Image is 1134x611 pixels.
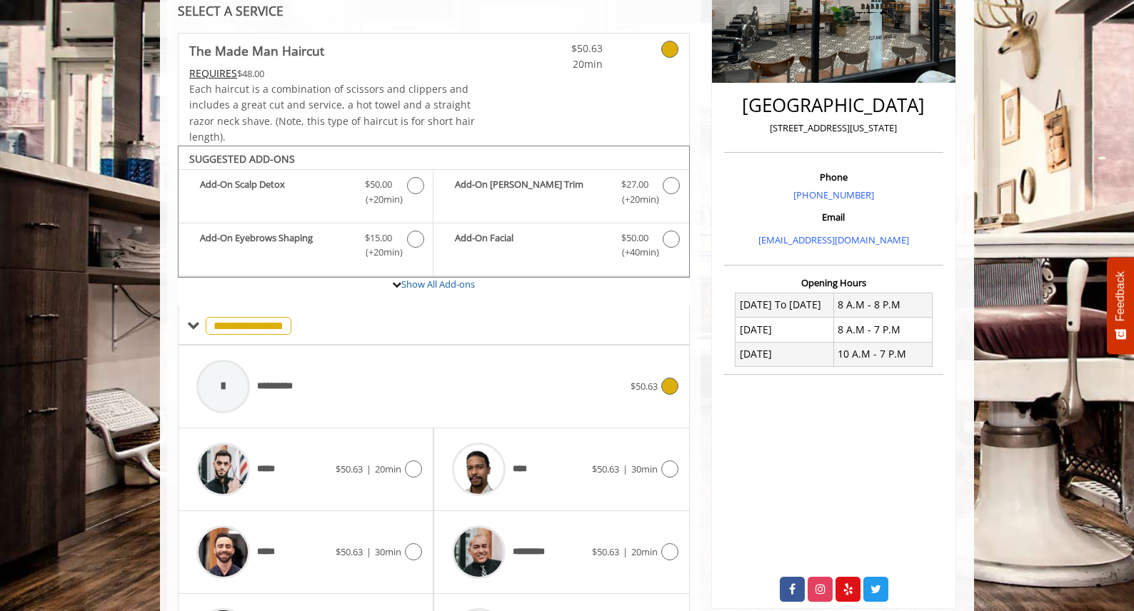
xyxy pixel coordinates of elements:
[189,82,475,143] span: Each haircut is a combination of scissors and clippers and includes a great cut and service, a ho...
[518,41,603,56] span: $50.63
[631,463,658,475] span: 30min
[833,342,932,366] td: 10 A.M - 7 P.M
[623,463,628,475] span: |
[621,177,648,192] span: $27.00
[833,318,932,342] td: 8 A.M - 7 P.M
[631,545,658,558] span: 20min
[736,318,834,342] td: [DATE]
[365,177,392,192] span: $50.00
[736,293,834,317] td: [DATE] To [DATE]
[758,233,909,246] a: [EMAIL_ADDRESS][DOMAIN_NAME]
[189,41,324,61] b: The Made Man Haircut
[375,545,401,558] span: 30min
[736,342,834,366] td: [DATE]
[728,121,940,136] p: [STREET_ADDRESS][US_STATE]
[631,380,658,393] span: $50.63
[1114,271,1127,321] span: Feedback
[401,278,475,291] a: Show All Add-ons
[724,278,943,288] h3: Opening Hours
[728,212,940,222] h3: Email
[1107,257,1134,354] button: Feedback - Show survey
[365,231,392,246] span: $15.00
[358,245,400,260] span: (+20min )
[793,188,874,201] a: [PHONE_NUMBER]
[366,463,371,475] span: |
[186,231,426,264] label: Add-On Eyebrows Shaping
[518,56,603,72] span: 20min
[592,463,619,475] span: $50.63
[358,192,400,207] span: (+20min )
[441,231,681,264] label: Add-On Facial
[189,66,237,80] span: This service needs some Advance to be paid before we block your appointment
[186,177,426,211] label: Add-On Scalp Detox
[178,4,690,18] div: SELECT A SERVICE
[455,231,606,261] b: Add-On Facial
[336,463,363,475] span: $50.63
[833,293,932,317] td: 8 A.M - 8 P.M
[455,177,606,207] b: Add-On [PERSON_NAME] Trim
[366,545,371,558] span: |
[336,545,363,558] span: $50.63
[592,545,619,558] span: $50.63
[189,152,295,166] b: SUGGESTED ADD-ONS
[613,245,656,260] span: (+40min )
[623,545,628,558] span: |
[200,231,351,261] b: Add-On Eyebrows Shaping
[375,463,401,475] span: 20min
[178,146,690,278] div: The Made Man Haircut Add-onS
[441,177,681,211] label: Add-On Beard Trim
[189,66,476,81] div: $48.00
[613,192,656,207] span: (+20min )
[728,172,940,182] h3: Phone
[200,177,351,207] b: Add-On Scalp Detox
[621,231,648,246] span: $50.00
[728,95,940,116] h2: [GEOGRAPHIC_DATA]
